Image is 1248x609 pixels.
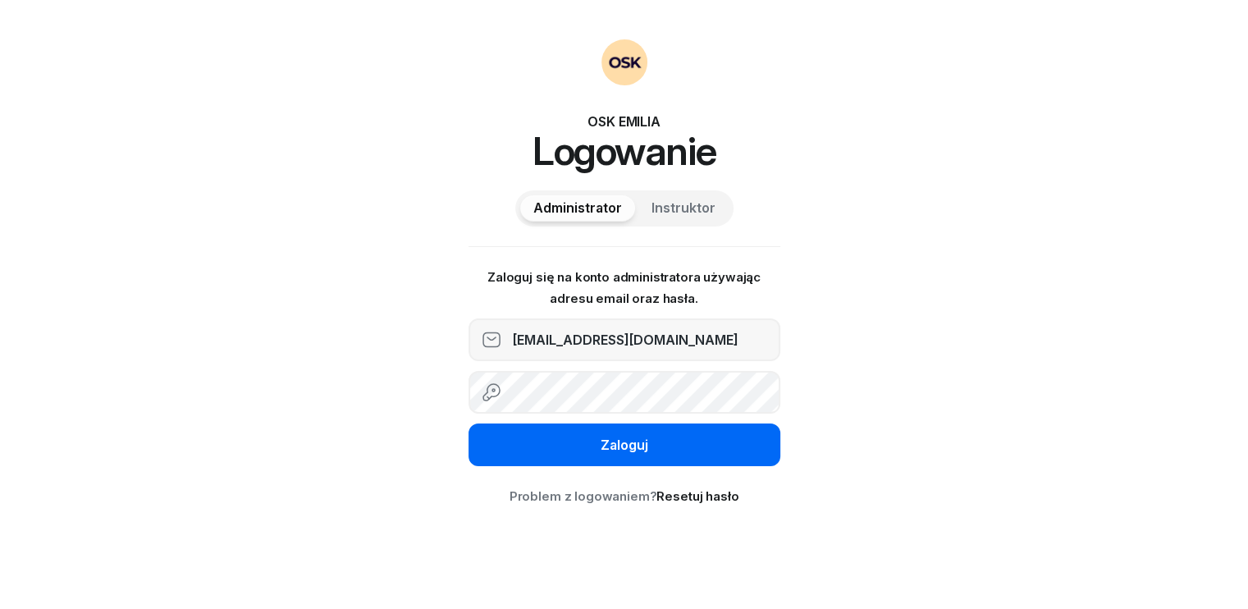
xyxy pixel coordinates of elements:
[469,131,780,171] h1: Logowanie
[651,198,715,219] span: Instruktor
[638,195,729,222] button: Instruktor
[469,424,780,466] button: Zaloguj
[533,198,622,219] span: Administrator
[469,486,780,507] div: Problem z logowaniem?
[601,435,648,456] div: Zaloguj
[469,112,780,131] div: OSK EMILIA
[520,195,635,222] button: Administrator
[601,39,647,85] img: OSKAdmin
[469,267,780,309] p: Zaloguj się na konto administratora używając adresu email oraz hasła.
[469,318,780,361] input: Adres email
[656,488,738,504] a: Resetuj hasło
